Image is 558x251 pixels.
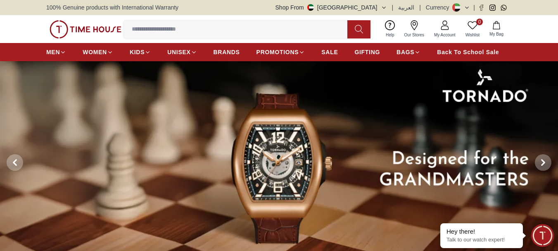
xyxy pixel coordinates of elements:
a: WOMEN [83,45,113,60]
span: 100% Genuine products with International Warranty [46,3,178,12]
span: Help [382,32,398,38]
a: Our Stores [399,19,429,40]
a: SALE [321,45,338,60]
span: | [473,3,475,12]
a: 0Wishlist [461,19,484,40]
span: Our Stores [401,32,427,38]
div: Currency [426,3,453,12]
a: GIFTING [354,45,380,60]
a: Back To School Sale [437,45,499,60]
img: United Arab Emirates [307,4,314,11]
span: | [419,3,421,12]
span: | [392,3,394,12]
span: PROMOTIONS [256,48,299,56]
span: Back To School Sale [437,48,499,56]
span: My Bag [486,31,507,37]
a: Facebook [478,5,484,11]
span: SALE [321,48,338,56]
a: Instagram [489,5,496,11]
a: MEN [46,45,66,60]
span: UNISEX [167,48,190,56]
span: WOMEN [83,48,107,56]
a: BAGS [397,45,420,60]
a: BRANDS [214,45,240,60]
button: Shop From[GEOGRAPHIC_DATA] [275,3,387,12]
a: Whatsapp [501,5,507,11]
a: PROMOTIONS [256,45,305,60]
span: 0 [476,19,483,25]
span: My Account [431,32,459,38]
div: Hey there! [446,227,517,236]
p: Talk to our watch expert! [446,237,517,244]
a: UNISEX [167,45,197,60]
span: BAGS [397,48,414,56]
span: Wishlist [462,32,483,38]
span: MEN [46,48,60,56]
span: KIDS [130,48,145,56]
button: العربية [398,3,414,12]
img: ... [50,20,121,38]
span: BRANDS [214,48,240,56]
a: Help [381,19,399,40]
button: My Bag [484,19,508,39]
a: KIDS [130,45,151,60]
div: Chat Widget [531,224,554,247]
span: GIFTING [354,48,380,56]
